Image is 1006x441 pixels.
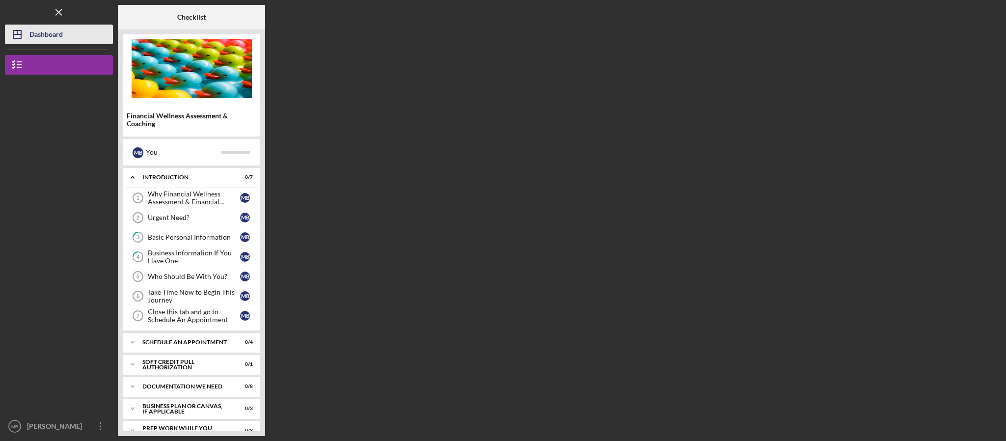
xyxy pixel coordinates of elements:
[25,416,88,439] div: [PERSON_NAME]
[142,425,228,437] div: Prep Work While You Wait
[133,147,143,158] div: M B
[136,215,139,220] tspan: 2
[240,213,250,222] div: M B
[146,144,221,161] div: You
[128,286,255,306] a: 6Take Time Now to Begin This JourneyMB
[142,174,228,180] div: Introduction
[128,247,255,267] a: 4Business Information If You Have OneMB
[240,193,250,203] div: M B
[142,339,228,345] div: Schedule An Appointment
[128,208,255,227] a: 2Urgent Need?MB
[29,25,63,47] div: Dashboard
[148,233,240,241] div: Basic Personal Information
[235,428,253,434] div: 0 / 3
[136,195,139,201] tspan: 1
[5,416,113,436] button: MB[PERSON_NAME]
[240,311,250,321] div: M B
[11,424,18,429] text: MB
[136,234,139,241] tspan: 3
[136,313,139,319] tspan: 7
[142,359,228,370] div: Soft Credit Pull Authorization
[240,291,250,301] div: M B
[128,306,255,326] a: 7Close this tab and go to Schedule An AppointmentMB
[235,174,253,180] div: 0 / 7
[127,112,256,128] div: Financial Wellness Assessment & Coaching
[123,39,260,98] img: Product logo
[136,254,140,260] tspan: 4
[128,227,255,247] a: 3Basic Personal InformationMB
[177,13,206,21] b: Checklist
[148,214,240,221] div: Urgent Need?
[136,293,139,299] tspan: 6
[148,190,240,206] div: Why Financial Wellness Assessment & Financial Coaching?
[148,273,240,280] div: Who Should Be With You?
[142,403,228,414] div: Business Plan or Canvas, if applicable
[148,288,240,304] div: Take Time Now to Begin This Journey
[148,249,240,265] div: Business Information If You Have One
[128,267,255,286] a: 5Who Should Be With You?MB
[235,361,253,367] div: 0 / 1
[235,339,253,345] div: 0 / 4
[148,308,240,324] div: Close this tab and go to Schedule An Appointment
[5,25,113,44] button: Dashboard
[136,274,139,279] tspan: 5
[128,188,255,208] a: 1Why Financial Wellness Assessment & Financial Coaching?MB
[240,252,250,262] div: M B
[235,384,253,389] div: 0 / 8
[240,272,250,281] div: M B
[235,406,253,412] div: 0 / 3
[142,384,228,389] div: Documentation We Need
[240,232,250,242] div: M B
